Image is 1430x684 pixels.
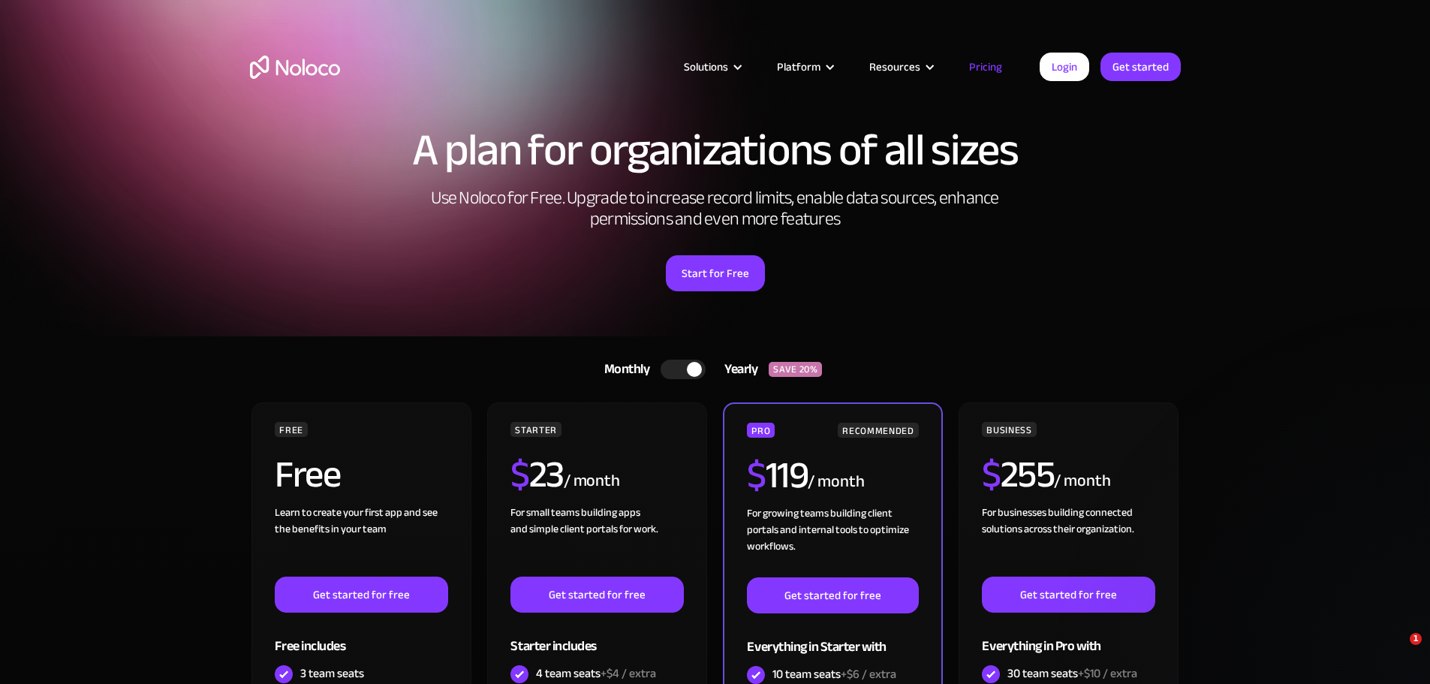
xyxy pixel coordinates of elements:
[510,422,561,437] div: STARTER
[275,422,308,437] div: FREE
[869,57,920,77] div: Resources
[747,457,808,494] h2: 119
[250,56,340,79] a: home
[982,422,1036,437] div: BUSINESS
[510,613,683,661] div: Starter includes
[275,505,447,577] div: Learn to create your first app and see the benefits in your team ‍
[850,57,950,77] div: Resources
[1054,469,1110,493] div: / month
[275,613,447,661] div: Free includes
[747,440,766,511] span: $
[684,57,728,77] div: Solutions
[982,439,1001,510] span: $
[772,666,896,682] div: 10 team seats
[510,439,529,510] span: $
[747,505,918,577] div: For growing teams building client portals and internal tools to optimize workflows.
[1379,633,1415,669] iframe: Intercom live chat
[982,505,1155,577] div: For businesses building connected solutions across their organization. ‍
[982,577,1155,613] a: Get started for free
[747,577,918,613] a: Get started for free
[275,577,447,613] a: Get started for free
[415,188,1016,230] h2: Use Noloco for Free. Upgrade to increase record limits, enable data sources, enhance permissions ...
[510,577,683,613] a: Get started for free
[950,57,1021,77] a: Pricing
[536,665,656,682] div: 4 team seats
[300,665,364,682] div: 3 team seats
[706,358,769,381] div: Yearly
[586,358,661,381] div: Monthly
[982,456,1054,493] h2: 255
[838,423,918,438] div: RECOMMENDED
[510,505,683,577] div: For small teams building apps and simple client portals for work. ‍
[747,613,918,662] div: Everything in Starter with
[250,128,1181,173] h1: A plan for organizations of all sizes
[777,57,820,77] div: Platform
[1100,53,1181,81] a: Get started
[758,57,850,77] div: Platform
[982,613,1155,661] div: Everything in Pro with
[666,255,765,291] a: Start for Free
[1040,53,1089,81] a: Login
[808,470,864,494] div: / month
[1007,665,1137,682] div: 30 team seats
[747,423,775,438] div: PRO
[275,456,340,493] h2: Free
[510,456,564,493] h2: 23
[769,362,822,377] div: SAVE 20%
[564,469,620,493] div: / month
[1410,633,1422,645] span: 1
[665,57,758,77] div: Solutions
